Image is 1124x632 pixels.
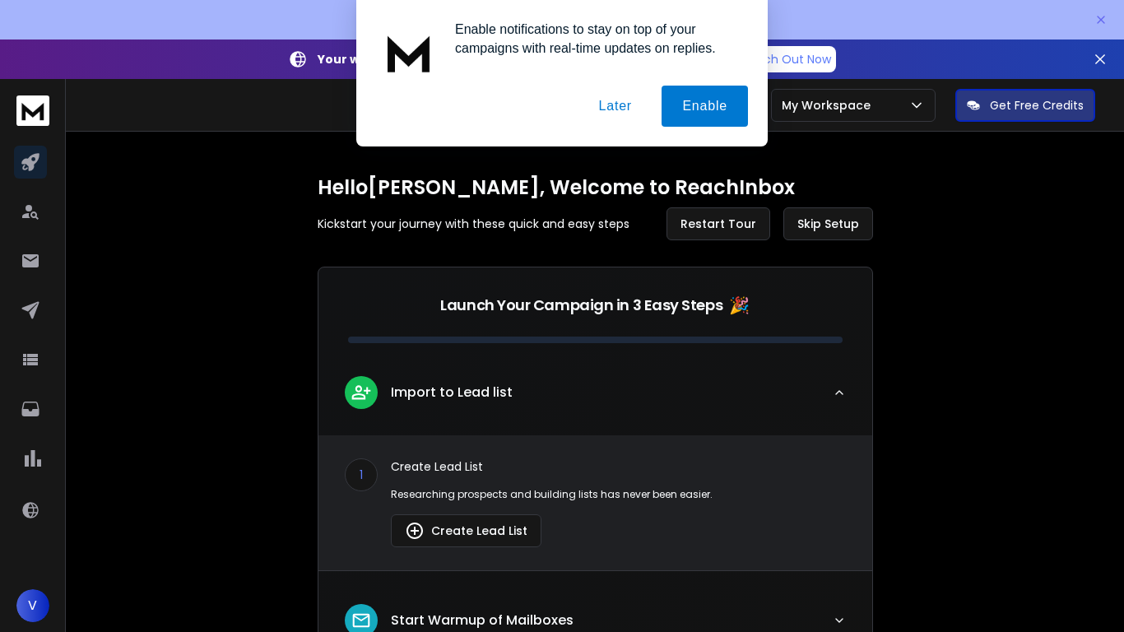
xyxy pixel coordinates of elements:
[440,294,722,317] p: Launch Your Campaign in 3 Easy Steps
[318,174,873,201] h1: Hello [PERSON_NAME] , Welcome to ReachInbox
[318,216,629,232] p: Kickstart your journey with these quick and easy steps
[16,589,49,622] button: V
[405,521,425,541] img: lead
[729,294,750,317] span: 🎉
[351,382,372,402] img: lead
[376,20,442,86] img: notification icon
[391,488,846,501] p: Researching prospects and building lists has never been easier.
[667,207,770,240] button: Restart Tour
[442,20,748,58] div: Enable notifications to stay on top of your campaigns with real-time updates on replies.
[345,458,378,491] div: 1
[391,383,513,402] p: Import to Lead list
[391,458,846,475] p: Create Lead List
[578,86,652,127] button: Later
[662,86,748,127] button: Enable
[318,363,872,435] button: leadImport to Lead list
[391,514,541,547] button: Create Lead List
[351,610,372,631] img: lead
[318,435,872,570] div: leadImport to Lead list
[797,216,859,232] span: Skip Setup
[783,207,873,240] button: Skip Setup
[391,611,574,630] p: Start Warmup of Mailboxes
